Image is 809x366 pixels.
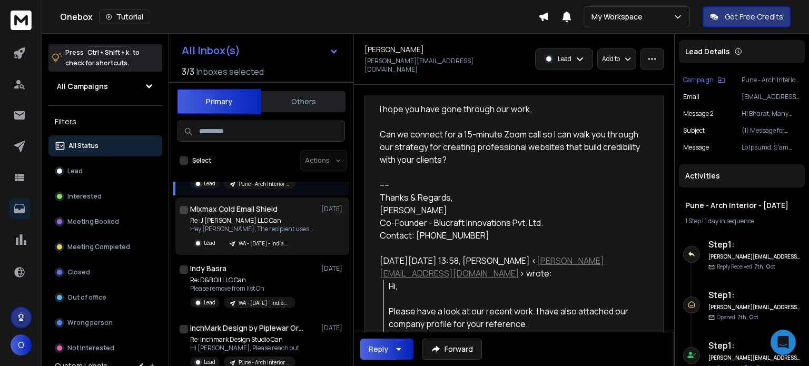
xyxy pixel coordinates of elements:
[602,55,620,63] p: Add to
[683,93,699,101] p: Email
[389,305,640,330] div: Please have a look at our recent work. I have also attached our company profile for your reference.
[48,312,162,333] button: Wrong person
[192,156,211,165] label: Select
[67,217,119,226] p: Meeting Booked
[380,254,640,280] div: [DATE][DATE] 13:58, [PERSON_NAME] < > wrote:
[737,313,758,321] span: 7th, Oct
[48,114,162,129] h3: Filters
[708,339,801,352] h6: Step 1 :
[11,334,32,355] button: O
[591,12,647,22] p: My Workspace
[364,57,511,74] p: [PERSON_NAME][EMAIL_ADDRESS][DOMAIN_NAME]
[389,280,640,292] div: Hi,
[683,110,714,118] p: Message 2
[190,344,299,352] p: Hi [PERSON_NAME], Please reach out
[708,303,801,311] h6: [PERSON_NAME][EMAIL_ADDRESS][DOMAIN_NAME]
[190,225,317,233] p: Hey [PERSON_NAME], The recipient uses Mixmax
[204,358,215,366] p: Lead
[67,293,106,302] p: Out of office
[685,217,798,225] div: |
[685,216,701,225] span: 1 Step
[717,263,775,271] p: Reply Received
[48,161,162,182] button: Lead
[86,46,131,58] span: Ctrl + Shift + k
[67,268,90,276] p: Closed
[321,324,345,332] p: [DATE]
[380,77,640,242] div: Hi, I hope you have gone through our work. Can we connect for a 15-minute Zoom call so I can walk...
[67,243,130,251] p: Meeting Completed
[182,45,240,56] h1: All Inbox(s)
[708,354,801,362] h6: [PERSON_NAME][EMAIL_ADDRESS][DOMAIN_NAME]
[67,167,83,175] p: Lead
[239,299,289,307] p: WA - [DATE] - Indians
[685,200,798,211] h1: Pune - Arch Interior - [DATE]
[48,236,162,258] button: Meeting Completed
[190,284,295,293] p: Please remove from list On
[754,263,775,270] span: 7th, Oct
[239,240,289,248] p: WA - [DATE] - Indians
[67,344,114,352] p: Not Interested
[558,55,571,63] p: Lead
[48,186,162,207] button: Interested
[708,238,801,251] h6: Step 1 :
[48,76,162,97] button: All Campaigns
[177,89,261,114] button: Primary
[422,339,482,360] button: Forward
[190,335,299,344] p: Re: Inchmark Design Studio Can
[204,239,215,247] p: Lead
[364,44,424,55] h1: [PERSON_NAME]
[261,90,346,113] button: Others
[679,164,805,187] div: Activities
[717,313,758,321] p: Opened
[68,142,98,150] p: All Status
[771,330,796,355] div: Open Intercom Messenger
[60,9,538,24] div: Onebox
[360,339,413,360] button: Reply
[57,81,108,92] h1: All Campaigns
[173,40,347,61] button: All Inbox(s)
[703,6,791,27] button: Get Free Credits
[742,126,801,135] p: (1) Message for Bharat at [GEOGRAPHIC_DATA], The Design Studio
[683,76,714,84] p: Campaign
[725,12,783,22] p: Get Free Credits
[190,263,226,274] h1: Indy Basra
[204,180,215,187] p: Lead
[742,93,801,101] p: [EMAIL_ADDRESS][PERSON_NAME][DOMAIN_NAME]
[204,299,215,306] p: Lead
[67,192,102,201] p: Interested
[683,76,725,84] button: Campaign
[67,319,113,327] p: Wrong person
[48,287,162,308] button: Out of office
[239,180,289,188] p: Pune - Arch Interior - [DATE]
[742,110,801,118] p: Hi Bharat, Many architecture and interior design firms we’ve worked with saw a significant jump i...
[182,65,194,78] span: 3 / 3
[190,204,278,214] h1: Mixmax Cold Email Shield
[685,46,730,57] p: Lead Details
[48,135,162,156] button: All Status
[190,323,306,333] h1: InchMark Design by Piplewar Group
[48,262,162,283] button: Closed
[369,344,388,354] div: Reply
[196,65,264,78] h3: Inboxes selected
[321,205,345,213] p: [DATE]
[190,276,295,284] p: Re: D&B Oil LLC Can
[99,9,150,24] button: Tutorial
[65,47,140,68] p: Press to check for shortcuts.
[48,338,162,359] button: Not Interested
[321,264,345,273] p: [DATE]
[742,143,801,152] p: Lo Ipsumd, S'am cons adipisc el Seddoeiusm tem Incididu Utlaboree do Magn, ali E admin veni quis ...
[683,143,709,152] p: Message
[683,126,705,135] p: Subject
[708,253,801,261] h6: [PERSON_NAME][EMAIL_ADDRESS][DOMAIN_NAME]
[48,211,162,232] button: Meeting Booked
[742,76,801,84] p: Pune - Arch Interior - [DATE]
[705,216,754,225] span: 1 day in sequence
[708,289,801,301] h6: Step 1 :
[190,216,317,225] p: Re: J [PERSON_NAME] LLC Can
